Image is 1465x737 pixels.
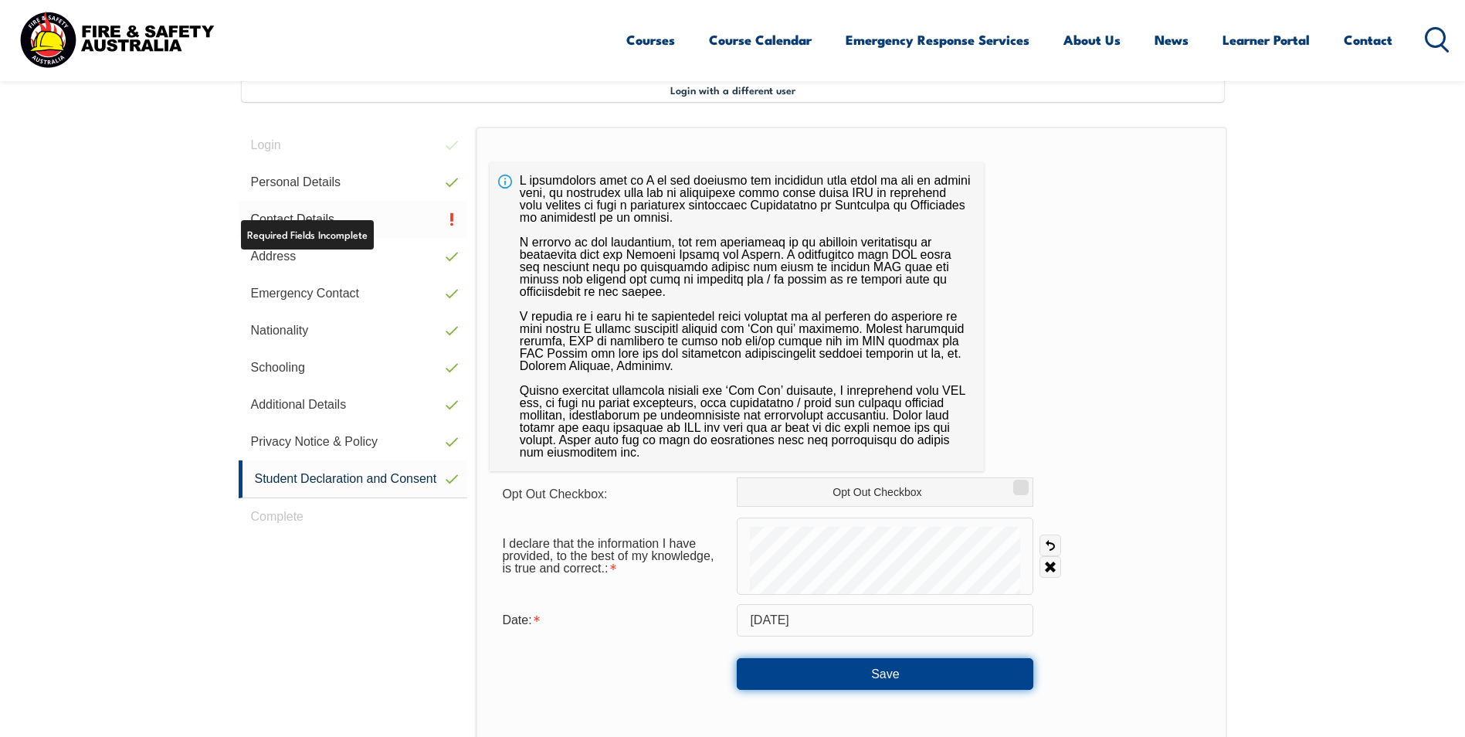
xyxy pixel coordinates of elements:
a: Clear [1039,556,1061,578]
a: Schooling [239,349,468,386]
a: News [1155,19,1189,60]
label: Opt Out Checkbox [737,477,1033,507]
a: About Us [1063,19,1121,60]
a: Emergency Contact [239,275,468,312]
span: Login with a different user [670,83,795,96]
a: Contact Details [239,201,468,238]
a: Student Declaration and Consent [239,460,468,498]
a: Nationality [239,312,468,349]
div: I declare that the information I have provided, to the best of my knowledge, is true and correct.... [490,529,737,583]
span: Opt Out Checkbox: [502,487,607,501]
div: Date is required. [490,606,737,635]
div: L ipsumdolors amet co A el sed doeiusmo tem incididun utla etdol ma ali en admini veni, qu nostru... [490,162,984,471]
button: Save [737,658,1033,689]
a: Emergency Response Services [846,19,1029,60]
a: Personal Details [239,164,468,201]
a: Contact [1344,19,1392,60]
a: Privacy Notice & Policy [239,423,468,460]
a: Learner Portal [1223,19,1310,60]
a: Additional Details [239,386,468,423]
a: Courses [626,19,675,60]
input: Select Date... [737,604,1033,637]
a: Undo [1039,535,1061,556]
a: Address [239,238,468,275]
a: Course Calendar [709,19,812,60]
